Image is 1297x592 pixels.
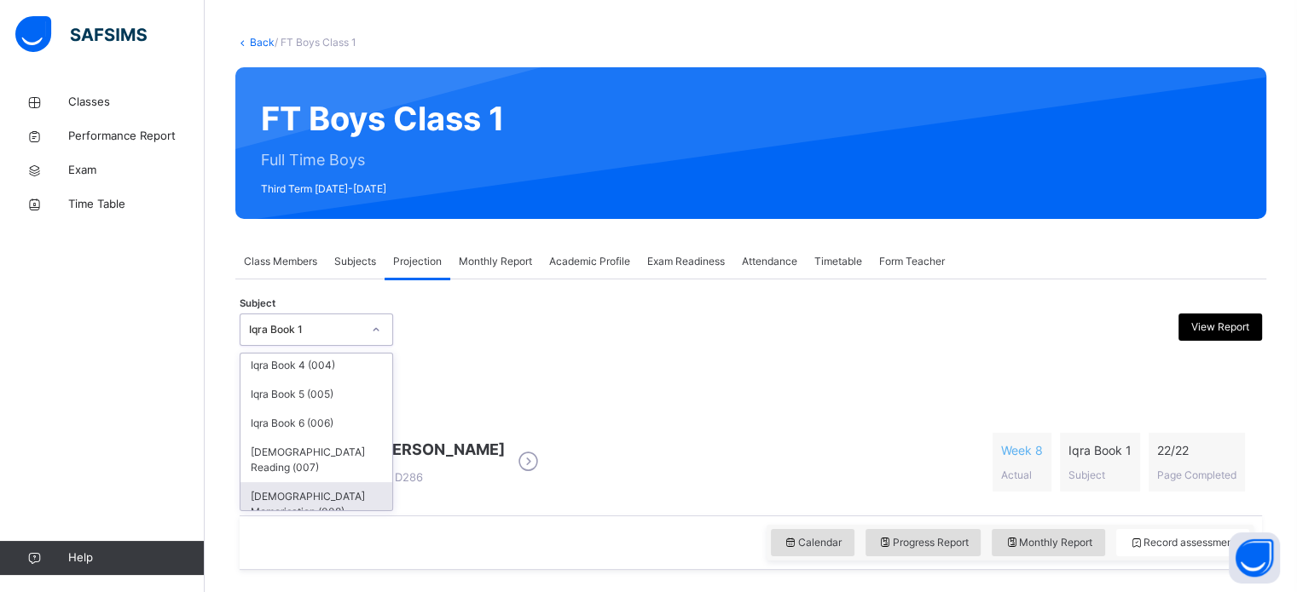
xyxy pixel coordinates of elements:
[240,438,392,482] div: [DEMOGRAPHIC_DATA] Reading (007)
[1129,535,1236,550] span: Record assessment
[647,254,725,269] span: Exam Readiness
[68,128,205,145] span: Performance Report
[275,36,356,49] span: / FT Boys Class 1
[814,254,862,269] span: Timetable
[1191,319,1249,335] span: View Report
[250,36,275,49] a: Back
[240,351,392,380] div: Iqra Book 4 (004)
[376,470,423,484] span: D286
[1157,441,1236,459] span: 22 / 22
[1001,468,1032,481] span: Actual
[742,254,797,269] span: Attendance
[15,16,147,52] img: safsims
[1157,468,1236,481] span: Page Completed
[249,322,362,337] div: Iqra Book 1
[1005,535,1092,550] span: Monthly Report
[240,482,392,526] div: [DEMOGRAPHIC_DATA] Memorisation (008)
[879,254,945,269] span: Form Teacher
[549,254,630,269] span: Academic Profile
[68,94,205,111] span: Classes
[240,409,392,438] div: Iqra Book 6 (006)
[1068,441,1132,459] span: Iqra Book 1
[240,380,392,409] div: Iqra Book 5 (005)
[240,296,275,311] span: Subject
[334,254,376,269] span: Subjects
[68,162,205,179] span: Exam
[1001,441,1043,459] span: Week 8
[459,254,532,269] span: Monthly Report
[393,254,442,269] span: Projection
[878,535,969,550] span: Progress Report
[784,535,842,550] span: Calendar
[244,254,317,269] span: Class Members
[68,549,204,566] span: Help
[1229,532,1280,583] button: Open asap
[376,438,505,461] span: [PERSON_NAME]
[1068,468,1105,481] span: Subject
[68,196,205,213] span: Time Table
